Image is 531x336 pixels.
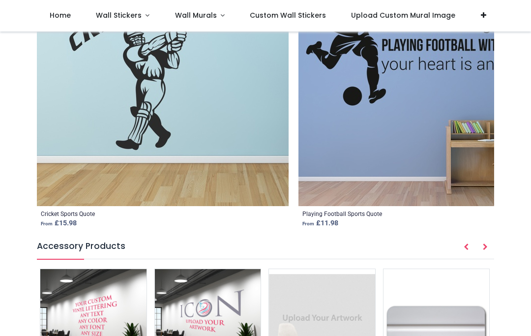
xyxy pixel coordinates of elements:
span: Wall Stickers [96,10,142,20]
span: From [302,221,314,226]
span: Home [50,10,71,20]
h5: Accessory Products [37,240,494,259]
strong: £ 11.98 [302,219,338,227]
span: Wall Murals [175,10,217,20]
strong: £ 15.98 [41,219,77,227]
button: Next [476,239,494,256]
button: Prev [457,239,475,256]
a: Cricket Sports Quote [41,210,95,218]
a: Playing Football Sports Quote [302,210,382,218]
span: From [41,221,53,226]
span: Custom Wall Stickers [250,10,326,20]
span: Upload Custom Mural Image [351,10,455,20]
